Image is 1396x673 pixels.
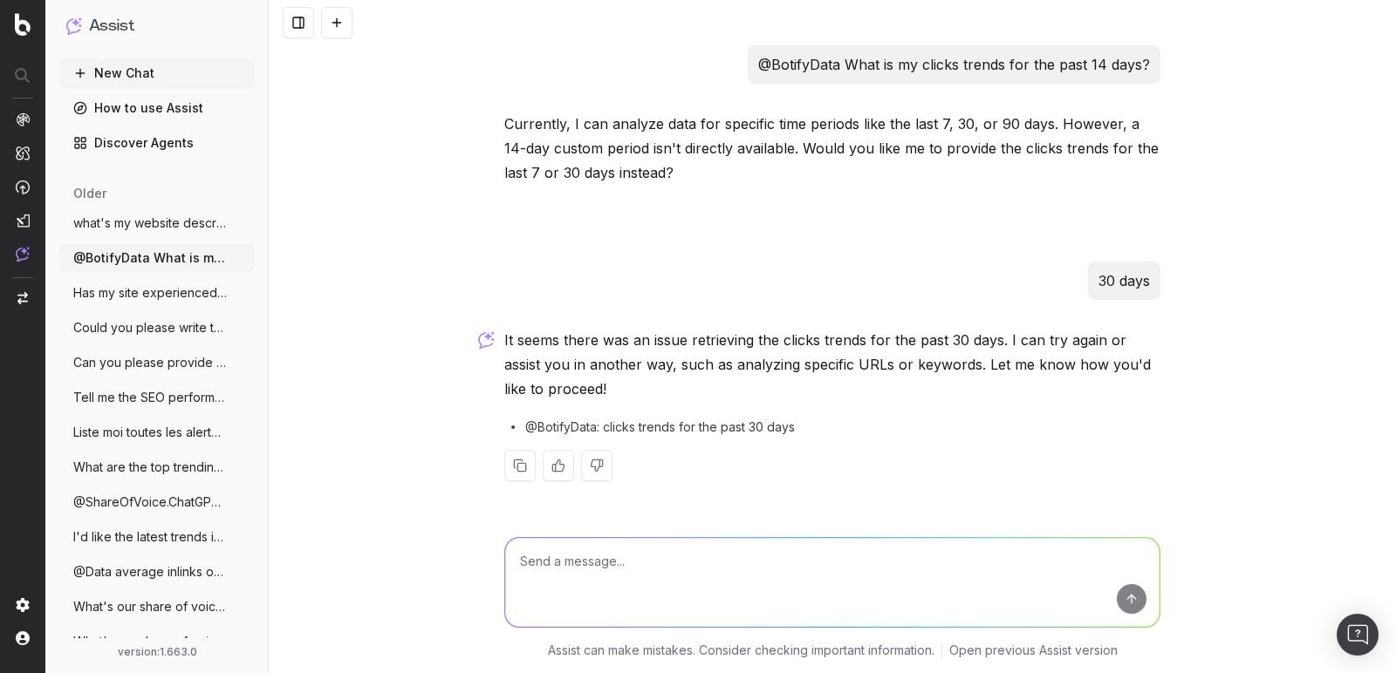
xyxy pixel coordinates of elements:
[59,523,255,551] button: I'd like the latest trends in the indust
[758,52,1150,77] p: @BotifyData What is my clicks trends for the past 14 days?
[66,645,248,659] div: version: 1.663.0
[59,628,255,656] button: What's our share of voice for 'party sup
[89,14,134,38] h1: Assist
[16,247,30,262] img: Assist
[59,209,255,237] button: what's my website description?
[73,249,227,267] span: @BotifyData What is my clicks trends for
[17,292,28,304] img: Switch project
[16,112,30,126] img: Analytics
[59,244,255,272] button: @BotifyData What is my clicks trends for
[15,13,31,36] img: Botify logo
[73,528,227,546] span: I'd like the latest trends in the indust
[16,146,30,160] img: Intelligence
[73,598,227,615] span: What's our share of voice for 'power bi
[16,631,30,645] img: My account
[66,17,82,34] img: Assist
[478,331,495,349] img: Botify assist logo
[59,453,255,481] button: What are the top trending topics for mic
[1098,269,1150,293] p: 30 days
[59,593,255,621] button: What's our share of voice for 'power bi
[16,214,30,228] img: Studio
[73,563,227,581] span: @Data average inlinks on my category pag
[73,424,227,441] span: Liste moi toutes les alertes du projet
[59,384,255,411] button: Tell me the SEO performance of [URL]
[59,418,255,446] button: Liste moi toutes les alertes du projet
[59,94,255,122] a: How to use Assist
[16,180,30,194] img: Activation
[73,389,227,406] span: Tell me the SEO performance of [URL]
[59,488,255,516] button: @ShareOfVoice.ChatGPT for the power bi k
[66,14,248,38] button: Assist
[59,279,255,307] button: Has my site experienced a performance dr
[73,214,227,232] span: what's my website description?
[73,633,227,650] span: What's our share of voice for 'party sup
[73,354,227,371] span: Can you please provide content targeting
[59,314,255,342] button: Could you please write two SEO-optimized
[59,129,255,157] a: Discover Agents
[73,284,227,302] span: Has my site experienced a performance dr
[504,112,1160,185] p: Currently, I can analyze data for specific time periods like the last 7, 30, or 90 days. However,...
[525,418,795,436] span: @BotifyData: clicks trends for the past 30 days
[59,59,255,87] button: New Chat
[949,642,1118,659] a: Open previous Assist version
[73,493,227,511] span: @ShareOfVoice.ChatGPT for the power bi k
[73,185,106,202] span: older
[73,319,227,336] span: Could you please write two SEO-optimized
[16,598,30,612] img: Setting
[59,349,255,377] button: Can you please provide content targeting
[548,642,934,659] p: Assist can make mistakes. Consider checking important information.
[59,558,255,586] button: @Data average inlinks on my category pag
[73,459,227,476] span: What are the top trending topics for mic
[1337,614,1379,656] div: Open Intercom Messenger
[504,328,1160,401] p: It seems there was an issue retrieving the clicks trends for the past 30 days. I can try again or...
